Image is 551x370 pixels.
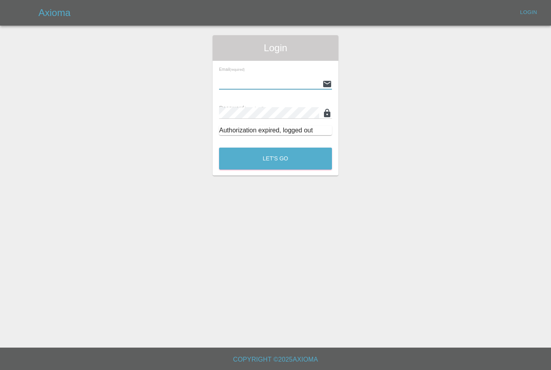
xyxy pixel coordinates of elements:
[38,6,70,19] h5: Axioma
[219,105,264,111] span: Password
[244,106,264,111] small: (required)
[6,354,545,365] h6: Copyright © 2025 Axioma
[219,126,332,135] div: Authorization expired, logged out
[516,6,541,19] a: Login
[230,68,245,72] small: (required)
[219,42,332,54] span: Login
[219,67,245,72] span: Email
[219,148,332,170] button: Let's Go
